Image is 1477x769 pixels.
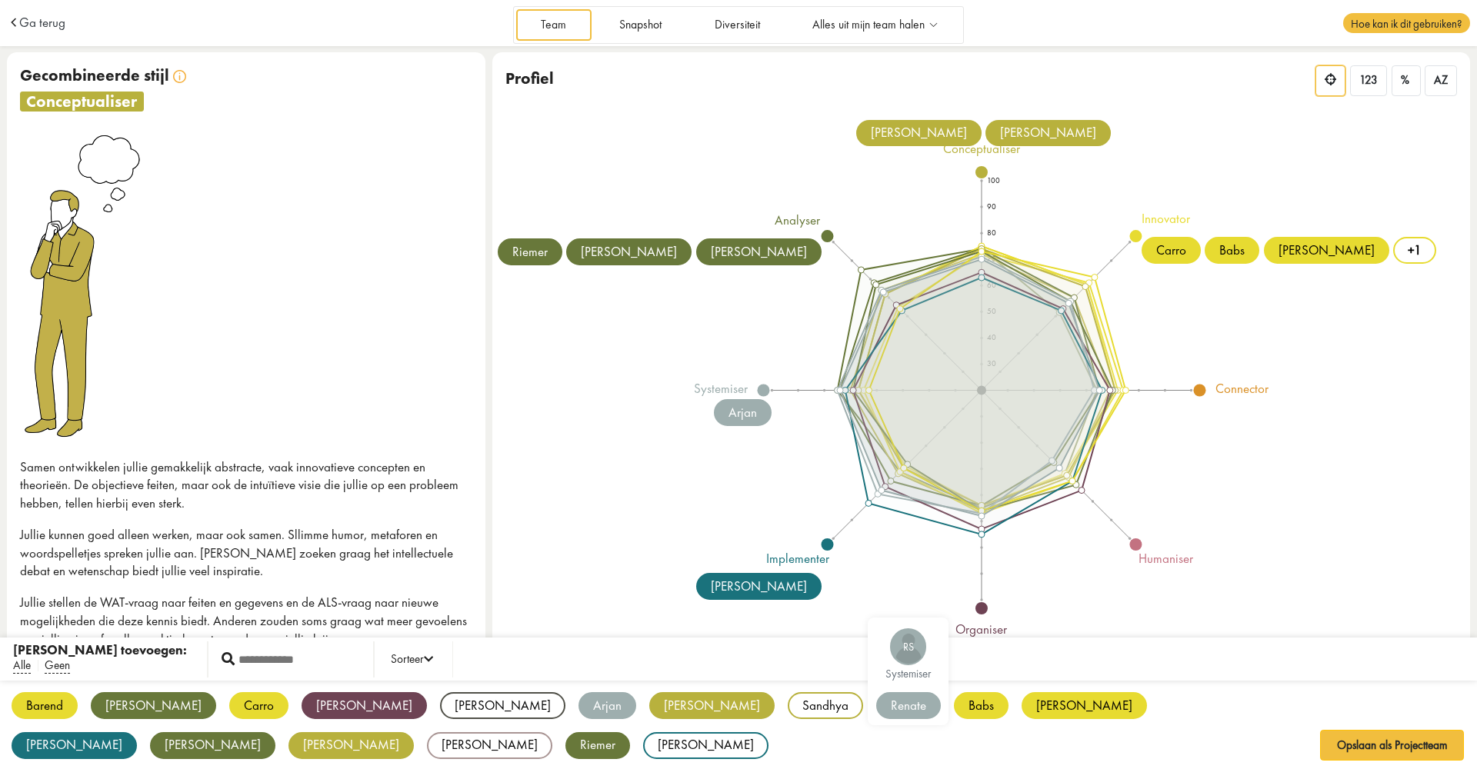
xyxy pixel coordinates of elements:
[173,70,186,83] img: info.svg
[516,9,592,41] a: Team
[1320,730,1465,761] button: Opslaan als Projectteam
[20,131,145,438] img: conceptualiser.png
[696,238,822,265] div: [PERSON_NAME]
[45,657,70,674] span: Geen
[12,692,78,719] div: Barend
[689,9,785,41] a: Diversiteit
[1142,210,1191,227] tspan: innovator
[13,641,187,660] div: [PERSON_NAME] toevoegen:
[1215,380,1269,397] tspan: connector
[1139,550,1194,567] tspan: humaniser
[13,657,31,674] span: Alle
[812,18,925,32] span: Alles uit mijn team halen
[696,573,822,600] div: [PERSON_NAME]
[1343,13,1469,33] span: Hoe kan ik dit gebruiken?
[954,692,1009,719] div: Babs
[391,651,433,669] div: Sorteer
[890,641,927,654] span: RS
[565,732,630,759] div: Riemer
[1142,237,1201,264] div: Carro
[788,9,962,41] a: Alles uit mijn team halen
[1434,73,1448,88] span: AZ
[12,732,137,759] div: [PERSON_NAME]
[1401,73,1409,88] span: %
[594,9,686,41] a: Snapshot
[987,228,996,238] text: 80
[20,594,473,648] p: Jullie stellen de WAT-vraag naar feiten en gegevens en de ALS-vraag naar nieuwe mogelijkheden die...
[440,692,565,719] div: [PERSON_NAME]
[694,380,749,397] tspan: systemiser
[1022,692,1147,719] div: [PERSON_NAME]
[875,668,941,680] div: systemiser
[987,201,996,211] text: 90
[1205,237,1259,264] div: Babs
[1264,237,1389,264] div: [PERSON_NAME]
[150,732,275,759] div: [PERSON_NAME]
[566,238,692,265] div: [PERSON_NAME]
[943,139,1021,156] tspan: conceptualiser
[876,692,941,719] div: Renate
[1408,241,1422,258] span: +1
[20,92,144,112] span: conceptualiser
[714,399,772,426] div: Arjan
[788,692,863,719] div: Sandhya
[288,732,414,759] div: [PERSON_NAME]
[765,550,829,567] tspan: implementer
[955,621,1008,638] tspan: organiser
[20,458,473,513] p: Samen ontwikkelen jullie gemakkelijk abstracte, vaak innovatieve concepten en theorieën. De objec...
[1359,73,1378,88] span: 123
[302,692,427,719] div: [PERSON_NAME]
[643,732,769,759] div: [PERSON_NAME]
[427,732,552,759] div: [PERSON_NAME]
[985,120,1111,147] div: [PERSON_NAME]
[775,211,821,228] tspan: analyser
[91,692,216,719] div: [PERSON_NAME]
[20,526,473,581] p: Jullie kunnen goed alleen werken, maar ook samen. Sllimme humor, metaforen en woordspelletjes spr...
[229,692,288,719] div: Carro
[856,120,982,147] div: [PERSON_NAME]
[20,65,169,85] span: Gecombineerde stijl
[987,175,1000,185] text: 100
[649,692,775,719] div: [PERSON_NAME]
[578,692,636,719] div: Arjan
[19,16,65,29] a: Ga terug
[505,68,554,88] span: Profiel
[498,238,562,265] div: Riemer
